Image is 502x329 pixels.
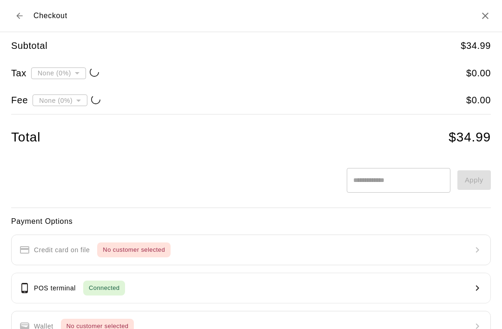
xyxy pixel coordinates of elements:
button: Back to cart [11,7,28,24]
div: None (0%) [31,64,86,81]
h5: $ 0.00 [466,67,491,80]
p: POS terminal [34,283,76,293]
h5: Subtotal [11,40,47,52]
span: Connected [83,283,125,294]
h5: Tax [11,67,26,80]
button: POS terminalConnected [11,273,491,303]
h5: $ 34.99 [461,40,491,52]
div: None (0%) [33,92,87,109]
h4: $ 34.99 [449,129,491,146]
h4: Total [11,129,40,146]
div: Checkout [11,7,67,24]
h6: Payment Options [11,215,491,228]
button: Close [480,10,491,21]
h5: Fee [11,94,28,107]
h5: $ 0.00 [466,94,491,107]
